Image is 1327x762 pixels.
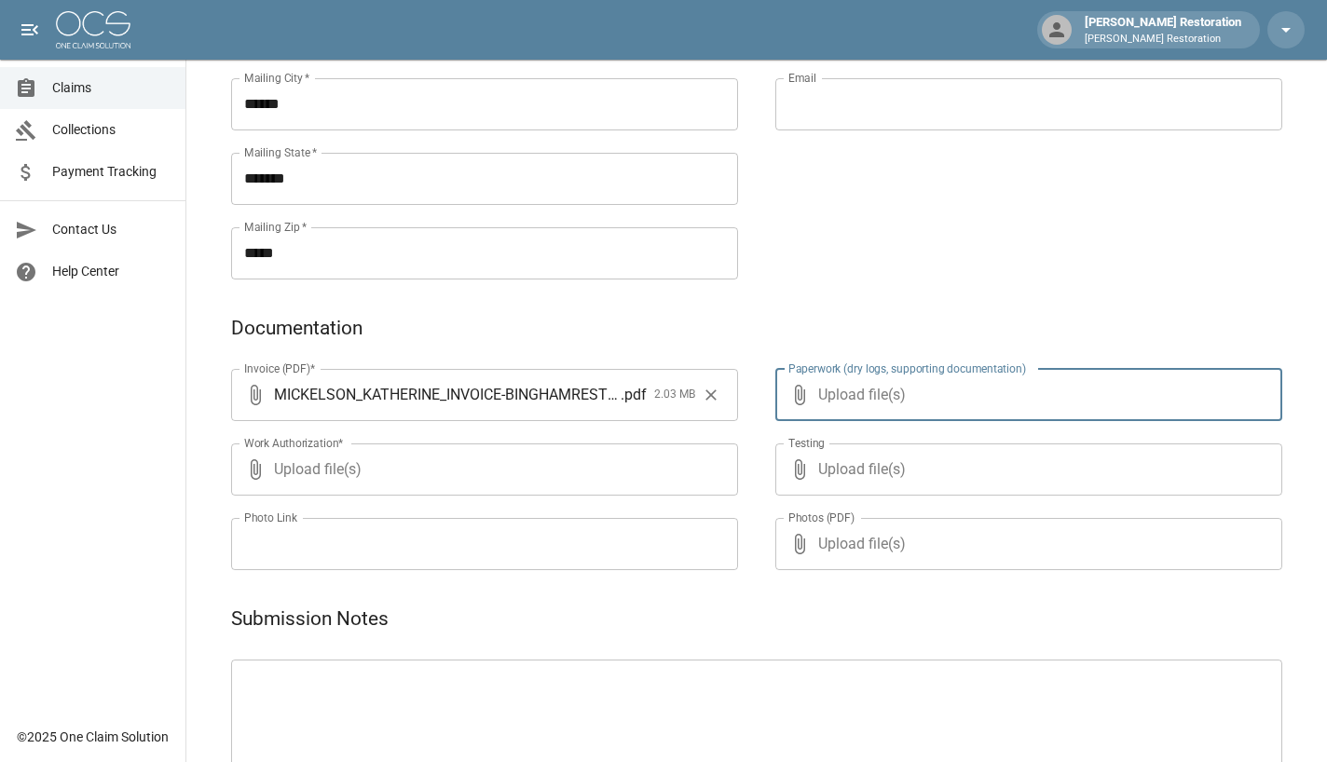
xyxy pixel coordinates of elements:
[788,361,1026,376] label: Paperwork (dry logs, supporting documentation)
[52,120,171,140] span: Collections
[654,386,695,404] span: 2.03 MB
[244,510,297,525] label: Photo Link
[697,381,725,409] button: Clear
[1077,13,1249,47] div: [PERSON_NAME] Restoration
[788,70,816,86] label: Email
[621,384,647,405] span: . pdf
[17,728,169,746] div: © 2025 One Claim Solution
[52,262,171,281] span: Help Center
[244,361,316,376] label: Invoice (PDF)*
[11,11,48,48] button: open drawer
[818,518,1232,570] span: Upload file(s)
[244,219,308,235] label: Mailing Zip
[788,435,825,451] label: Testing
[52,78,171,98] span: Claims
[274,384,621,405] span: MICKELSON_KATHERINE_INVOICE-BINGHAMRESTORATION-TUC
[274,443,688,496] span: Upload file(s)
[56,11,130,48] img: ocs-logo-white-transparent.png
[244,144,317,160] label: Mailing State
[52,162,171,182] span: Payment Tracking
[818,369,1232,421] span: Upload file(s)
[818,443,1232,496] span: Upload file(s)
[52,220,171,239] span: Contact Us
[244,70,310,86] label: Mailing City
[244,435,344,451] label: Work Authorization*
[788,510,855,525] label: Photos (PDF)
[1085,32,1241,48] p: [PERSON_NAME] Restoration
